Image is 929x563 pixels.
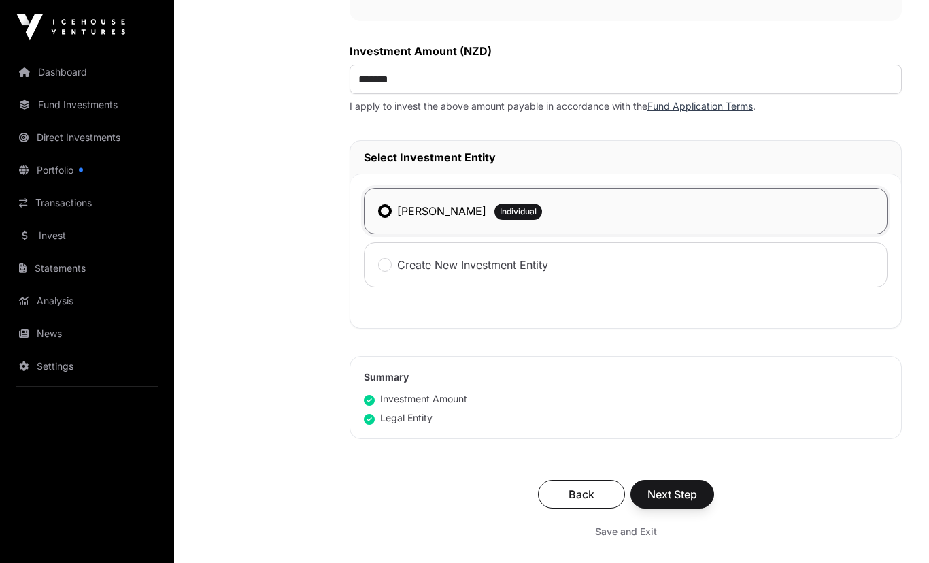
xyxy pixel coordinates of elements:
button: Next Step [630,481,714,509]
h2: Select Investment Entity [364,150,888,166]
a: Transactions [11,188,163,218]
a: Portfolio [11,155,163,185]
a: Fund Application Terms [647,101,753,112]
iframe: Chat Widget [861,498,929,563]
span: Back [555,487,608,503]
button: Back [538,481,625,509]
button: Save and Exit [579,520,673,545]
img: Icehouse Ventures Logo [16,14,125,41]
div: Investment Amount [364,393,467,406]
div: Legal Entity [364,412,433,425]
a: Invest [11,221,163,251]
span: Individual [500,207,537,218]
h2: Summary [364,371,888,385]
span: Next Step [647,487,697,503]
a: Analysis [11,286,163,316]
span: Save and Exit [595,526,657,539]
label: [PERSON_NAME] [397,204,486,220]
a: Settings [11,351,163,381]
a: Fund Investments [11,90,163,120]
p: I apply to invest the above amount payable in accordance with the . [350,100,902,114]
a: Statements [11,253,163,283]
a: News [11,319,163,349]
label: Create New Investment Entity [397,257,548,274]
a: Dashboard [11,57,163,87]
a: Direct Investments [11,123,163,152]
label: Investment Amount (NZD) [350,44,902,60]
